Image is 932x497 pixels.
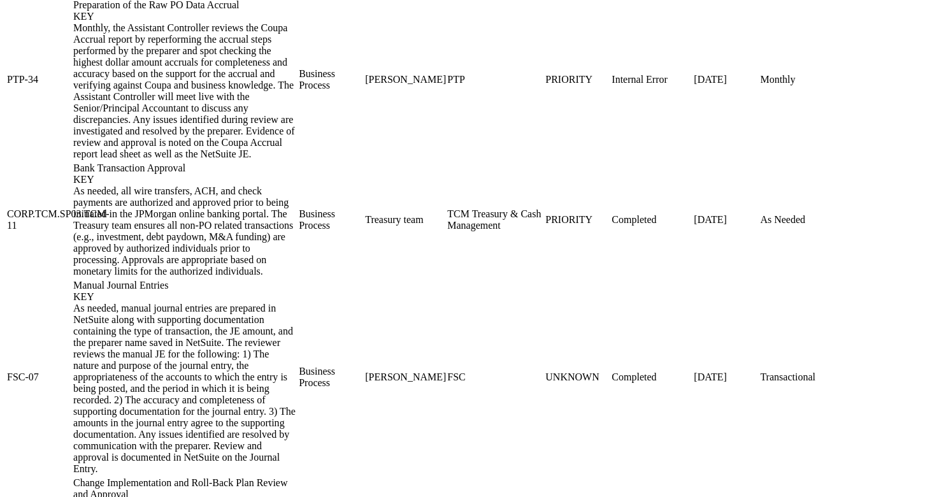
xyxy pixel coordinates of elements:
td: Business Process [298,279,363,475]
div: Bank Transaction Approval [73,162,296,185]
div: CORP.TCM.SP03.TCM-11 [7,208,71,231]
div: PRIORITY [545,74,609,85]
div: KEY [73,174,296,185]
td: Business Process [298,162,363,278]
div: Completed [612,214,691,226]
div: [PERSON_NAME] [365,371,445,383]
div: KEY [73,291,296,303]
div: TCM Treasury & Cash Management [447,208,543,231]
div: [PERSON_NAME] [365,74,445,85]
div: Internal Error [612,74,691,85]
div: FSC [447,371,543,383]
div: KEY [73,11,296,22]
td: As Needed [759,162,840,278]
div: Completed [612,371,691,383]
div: Manual Journal Entries [73,280,296,303]
div: UNKNOWN [545,371,609,383]
div: Monthly, the Assistant Controller reviews the Coupa Accrual report by reperforming the accrual st... [73,22,296,160]
div: PTP [447,74,543,85]
td: Transactional [759,279,840,475]
div: [DATE] [694,214,757,226]
div: [DATE] [694,371,757,383]
div: Treasury team [365,214,445,226]
div: As needed, all wire transfers, ACH, and check payments are authorized and approved prior to being... [73,185,296,277]
div: PTP-34 [7,74,71,85]
div: [DATE] [694,74,757,85]
div: FSC-07 [7,371,71,383]
div: PRIORITY [545,214,609,226]
div: As needed, manual journal entries are prepared in NetSuite along with supporting documentation co... [73,303,296,475]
